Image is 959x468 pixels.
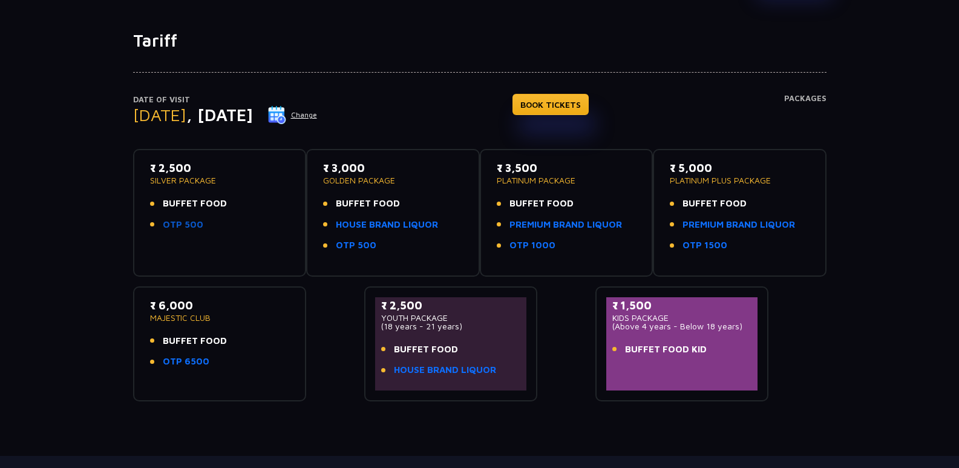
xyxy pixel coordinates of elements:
a: OTP 500 [336,239,376,252]
p: ₹ 2,500 [150,160,290,176]
p: PLATINUM PLUS PACKAGE [670,176,810,185]
a: PREMIUM BRAND LIQUOR [509,218,622,232]
a: OTP 500 [163,218,203,232]
p: ₹ 3,000 [323,160,463,176]
p: ₹ 6,000 [150,297,290,314]
span: BUFFET FOOD [336,197,400,211]
p: ₹ 2,500 [381,297,521,314]
span: BUFFET FOOD KID [625,343,707,357]
p: Date of Visit [133,94,318,106]
a: HOUSE BRAND LIQUOR [394,363,496,377]
span: BUFFET FOOD [509,197,574,211]
a: OTP 6500 [163,355,209,369]
p: (Above 4 years - Below 18 years) [612,322,752,331]
a: OTP 1500 [682,239,727,252]
p: ₹ 5,000 [670,160,810,176]
p: ₹ 1,500 [612,297,752,314]
a: BOOK TICKETS [512,94,589,115]
span: BUFFET FOOD [682,197,747,211]
a: PREMIUM BRAND LIQUOR [682,218,795,232]
p: ₹ 3,500 [497,160,637,176]
span: , [DATE] [186,105,253,125]
p: KIDS PACKAGE [612,314,752,322]
p: SILVER PACKAGE [150,176,290,185]
p: PLATINUM PACKAGE [497,176,637,185]
span: BUFFET FOOD [163,334,227,348]
h4: Packages [784,94,826,137]
button: Change [267,105,318,125]
span: [DATE] [133,105,186,125]
a: OTP 1000 [509,239,555,252]
p: (18 years - 21 years) [381,322,521,331]
p: GOLDEN PACKAGE [323,176,463,185]
h1: Tariff [133,30,826,51]
span: BUFFET FOOD [394,343,458,357]
p: MAJESTIC CLUB [150,314,290,322]
a: HOUSE BRAND LIQUOR [336,218,438,232]
span: BUFFET FOOD [163,197,227,211]
p: YOUTH PACKAGE [381,314,521,322]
